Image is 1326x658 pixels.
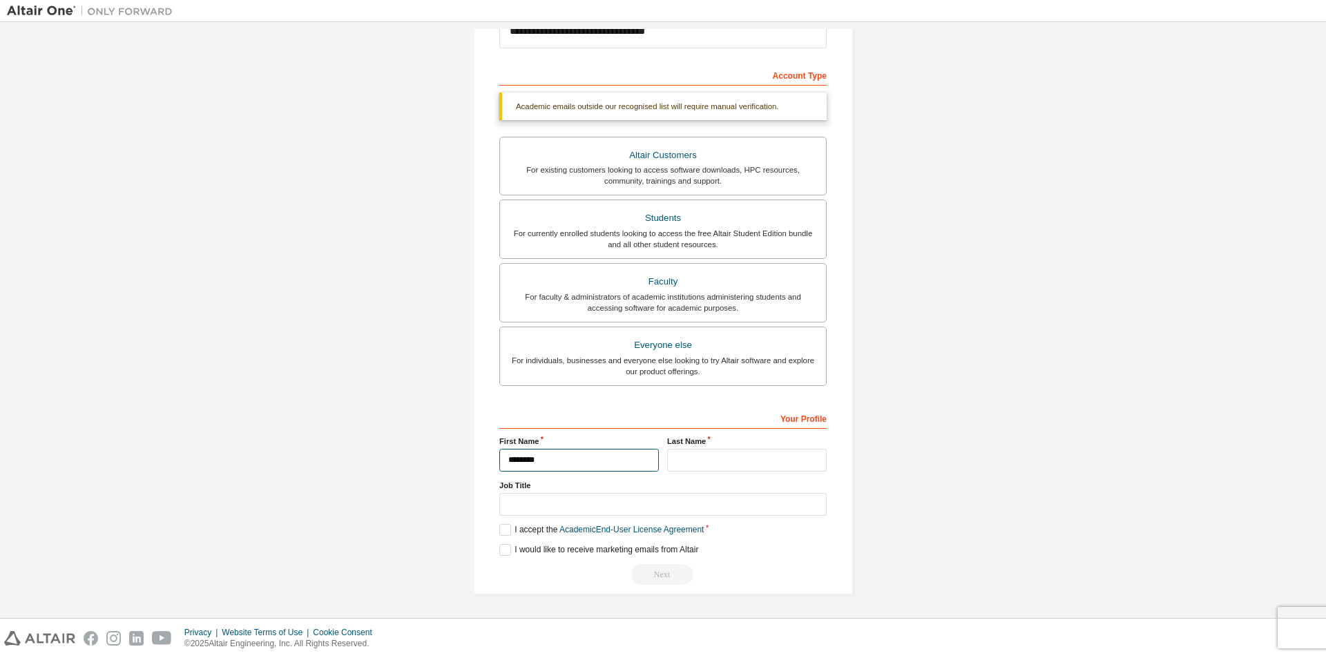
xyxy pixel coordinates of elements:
img: facebook.svg [84,631,98,646]
div: Read and acccept EULA to continue [499,564,827,585]
img: instagram.svg [106,631,121,646]
div: For individuals, businesses and everyone else looking to try Altair software and explore our prod... [508,355,818,377]
img: youtube.svg [152,631,172,646]
label: I would like to receive marketing emails from Altair [499,544,698,556]
label: Job Title [499,480,827,491]
div: Account Type [499,64,827,86]
label: I accept the [499,524,704,536]
p: © 2025 Altair Engineering, Inc. All Rights Reserved. [184,638,381,650]
div: Everyone else [508,336,818,355]
a: Academic End-User License Agreement [559,525,704,534]
div: Academic emails outside our recognised list will require manual verification. [499,93,827,120]
div: For existing customers looking to access software downloads, HPC resources, community, trainings ... [508,164,818,186]
img: linkedin.svg [129,631,144,646]
div: Altair Customers [508,146,818,165]
img: altair_logo.svg [4,631,75,646]
div: Faculty [508,272,818,291]
div: Website Terms of Use [222,627,313,638]
div: Students [508,209,818,228]
div: For faculty & administrators of academic institutions administering students and accessing softwa... [508,291,818,313]
img: Altair One [7,4,180,18]
label: Last Name [667,436,827,447]
label: First Name [499,436,659,447]
div: Your Profile [499,407,827,429]
div: Cookie Consent [313,627,380,638]
div: Privacy [184,627,222,638]
div: For currently enrolled students looking to access the free Altair Student Edition bundle and all ... [508,228,818,250]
